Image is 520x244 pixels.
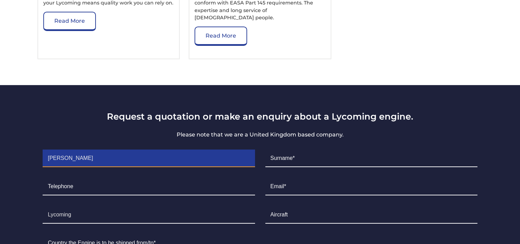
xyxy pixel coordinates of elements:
[265,178,477,195] input: Email*
[43,150,255,167] input: First Name*
[43,12,96,31] a: Read More
[37,111,483,122] h3: Request a quotation or make an enquiry about a Lycoming engine.
[37,131,483,139] p: Please note that we are a United Kingdom based company.
[265,206,477,224] input: Aircraft
[265,150,477,167] input: Surname*
[195,27,247,46] a: Read More
[43,178,255,195] input: Telephone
